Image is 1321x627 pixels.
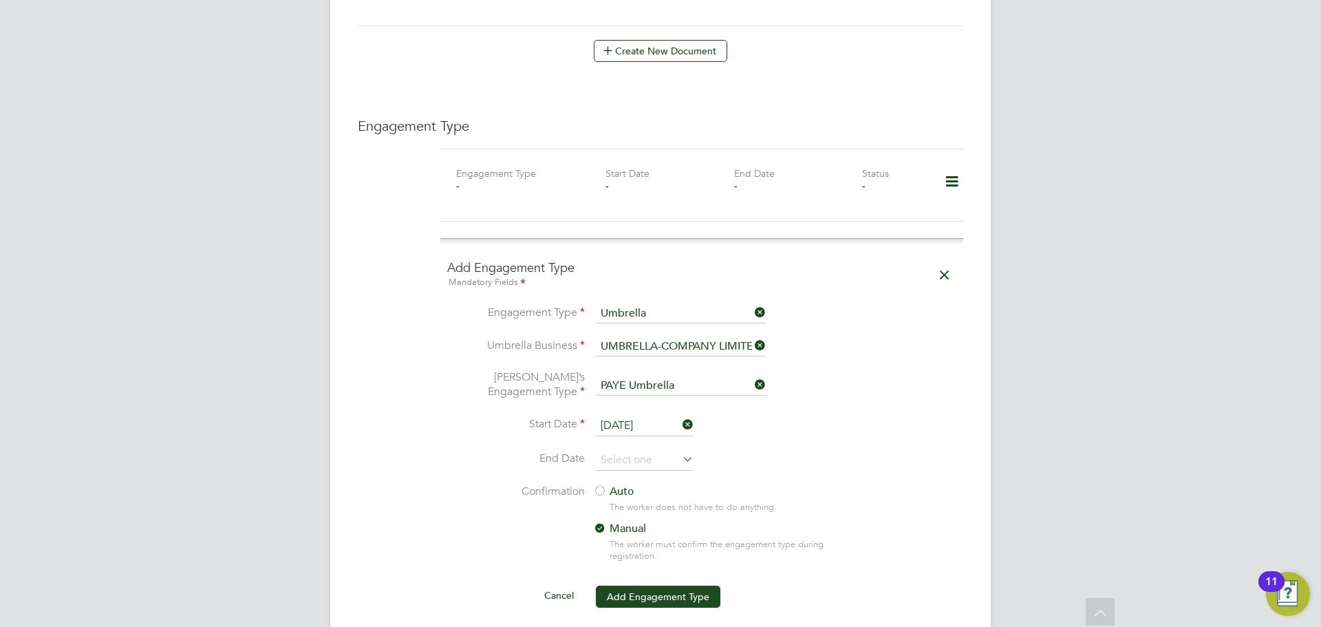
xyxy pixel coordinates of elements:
[596,376,766,396] input: Select one
[358,117,963,135] h3: Engagement Type
[447,417,585,432] label: Start Date
[594,40,727,62] button: Create New Document
[447,306,585,320] label: Engagement Type
[1265,582,1278,599] div: 11
[447,370,585,399] label: [PERSON_NAME]’s Engagement Type
[447,259,956,290] h4: Add Engagement Type
[447,339,585,353] label: Umbrella Business
[610,539,851,562] div: The worker must confirm the engagement type during registration.
[596,450,694,471] input: Select one
[596,304,766,323] input: Select one
[1266,572,1310,616] button: Open Resource Center, 11 new notifications
[456,167,536,180] label: Engagement Type
[596,337,766,357] input: Search for...
[596,416,694,436] input: Select one
[605,167,649,180] label: Start Date
[862,180,926,192] div: -
[533,584,585,606] button: Cancel
[734,180,862,192] div: -
[593,485,841,499] label: Auto
[596,586,720,608] button: Add Engagement Type
[447,485,585,499] label: Confirmation
[447,451,585,466] label: End Date
[447,275,956,290] div: Mandatory Fields
[610,502,851,513] div: The worker does not have to do anything.
[734,167,775,180] label: End Date
[862,167,889,180] label: Status
[605,180,733,192] div: -
[456,180,584,192] div: -
[593,522,841,536] label: Manual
